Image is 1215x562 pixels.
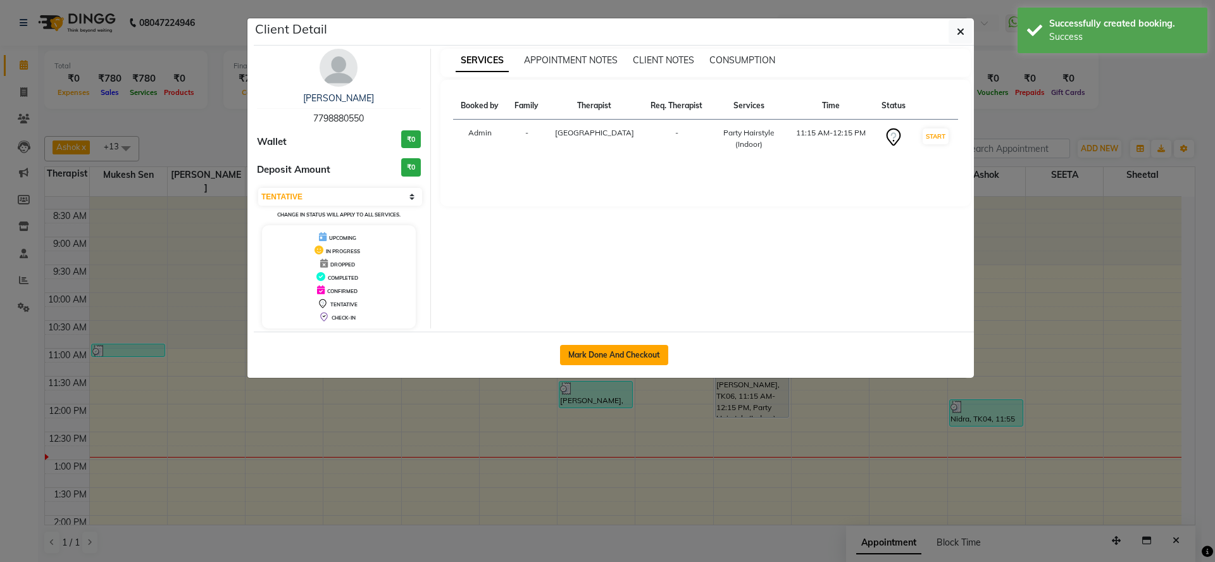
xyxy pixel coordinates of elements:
[453,120,507,158] td: Admin
[788,120,874,158] td: 11:15 AM-12:15 PM
[547,92,642,120] th: Therapist
[874,92,914,120] th: Status
[255,20,327,39] h5: Client Detail
[277,211,401,218] small: Change in status will apply to all services.
[555,128,634,137] span: [GEOGRAPHIC_DATA]
[401,158,421,177] h3: ₹0
[642,120,711,158] td: -
[401,130,421,149] h3: ₹0
[456,49,509,72] span: SERVICES
[524,54,618,66] span: APPOINTMENT NOTES
[320,49,358,87] img: avatar
[313,113,364,124] span: 7798880550
[328,275,358,281] span: COMPLETED
[1049,30,1198,44] div: Success
[642,92,711,120] th: Req. Therapist
[330,261,355,268] span: DROPPED
[1049,17,1198,30] div: Successfully created booking.
[709,54,775,66] span: CONSUMPTION
[332,315,356,321] span: CHECK-IN
[257,135,287,149] span: Wallet
[923,128,949,144] button: START
[507,120,547,158] td: -
[633,54,694,66] span: CLIENT NOTES
[718,127,780,150] div: Party Hairstyle (Indoor)
[303,92,374,104] a: [PERSON_NAME]
[560,345,668,365] button: Mark Done And Checkout
[711,92,788,120] th: Services
[326,248,360,254] span: IN PROGRESS
[327,288,358,294] span: CONFIRMED
[788,92,874,120] th: Time
[507,92,547,120] th: Family
[329,235,356,241] span: UPCOMING
[453,92,507,120] th: Booked by
[257,163,330,177] span: Deposit Amount
[330,301,358,308] span: TENTATIVE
